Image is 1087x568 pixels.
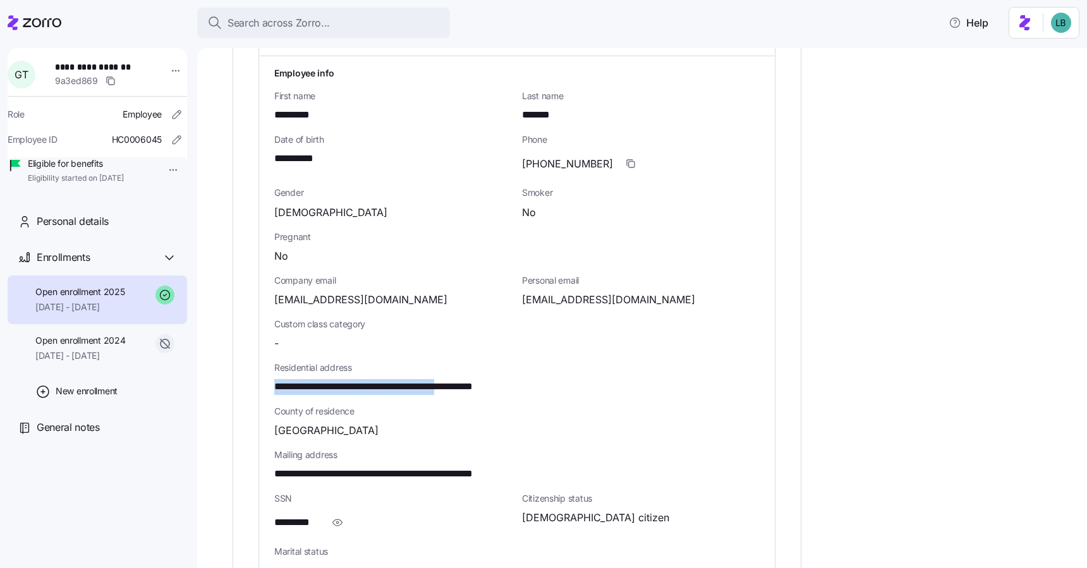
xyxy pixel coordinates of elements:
span: Eligibility started on [DATE] [28,173,124,184]
span: General notes [37,420,100,435]
span: County of residence [274,405,760,418]
span: Marital status [274,545,512,558]
span: Date of birth [274,133,512,146]
span: Employee [123,108,162,121]
h1: Employee info [274,66,760,80]
span: Smoker [522,186,760,199]
span: Residential address [274,361,760,374]
span: Employee ID [8,133,58,146]
span: [EMAIL_ADDRESS][DOMAIN_NAME] [522,292,695,308]
button: Help [938,10,999,35]
span: Citizenship status [522,492,760,505]
span: [PHONE_NUMBER] [522,156,613,172]
span: Personal email [522,274,760,287]
span: G T [15,69,28,80]
span: HC0006045 [112,133,162,146]
span: [GEOGRAPHIC_DATA] [274,423,379,438]
span: Search across Zorro... [228,15,330,31]
span: Custom class category [274,318,512,330]
span: No [522,205,536,221]
span: Gender [274,186,512,199]
span: - [274,335,279,351]
img: 55738f7c4ee29e912ff6c7eae6e0401b [1051,13,1071,33]
span: [EMAIL_ADDRESS][DOMAIN_NAME] [274,292,447,308]
span: Open enrollment 2025 [35,286,124,298]
span: First name [274,90,512,102]
span: Help [949,15,988,30]
span: Phone [522,133,760,146]
span: [DATE] - [DATE] [35,301,124,313]
span: Personal details [37,214,109,229]
span: Eligible for benefits [28,157,124,170]
span: Role [8,108,25,121]
span: Company email [274,274,512,287]
span: Mailing address [274,449,760,461]
span: Pregnant [274,231,760,243]
span: Open enrollment 2024 [35,334,125,347]
span: Enrollments [37,250,90,265]
span: [DEMOGRAPHIC_DATA] citizen [522,510,669,526]
button: Search across Zorro... [197,8,450,38]
span: Last name [522,90,760,102]
span: New enrollment [56,385,118,397]
span: No [274,248,288,264]
span: [DEMOGRAPHIC_DATA] [274,205,387,221]
span: [DATE] - [DATE] [35,349,125,362]
span: SSN [274,492,512,505]
span: 9a3ed869 [55,75,98,87]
